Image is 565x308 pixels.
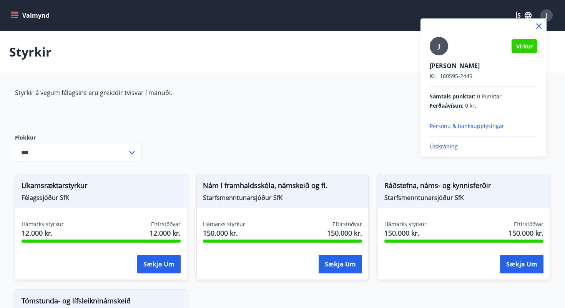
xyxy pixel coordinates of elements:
span: Ferðaávísun : [430,102,464,110]
p: Útskráning [430,143,537,150]
span: Samtals punktar : [430,93,475,100]
p: Persónu & bankaupplýsingar [430,122,537,130]
span: J [438,42,440,50]
span: 0 Punktar [477,93,502,100]
p: [PERSON_NAME] [430,62,537,70]
p: 180595-2449 [430,72,537,80]
span: Virkur [516,43,533,50]
span: 0 kr. [465,102,476,110]
span: Kt. [430,72,437,80]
